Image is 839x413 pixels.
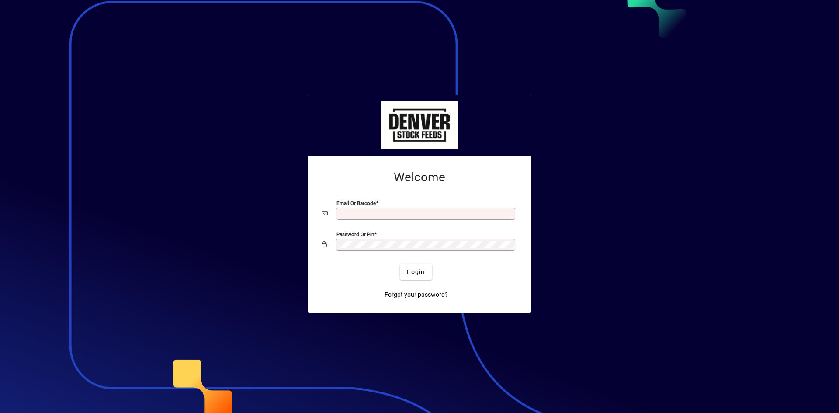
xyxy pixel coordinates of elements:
[400,264,432,280] button: Login
[385,290,448,299] span: Forgot your password?
[336,200,376,206] mat-label: Email or Barcode
[336,231,374,237] mat-label: Password or Pin
[407,267,425,277] span: Login
[322,170,517,185] h2: Welcome
[381,287,451,302] a: Forgot your password?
